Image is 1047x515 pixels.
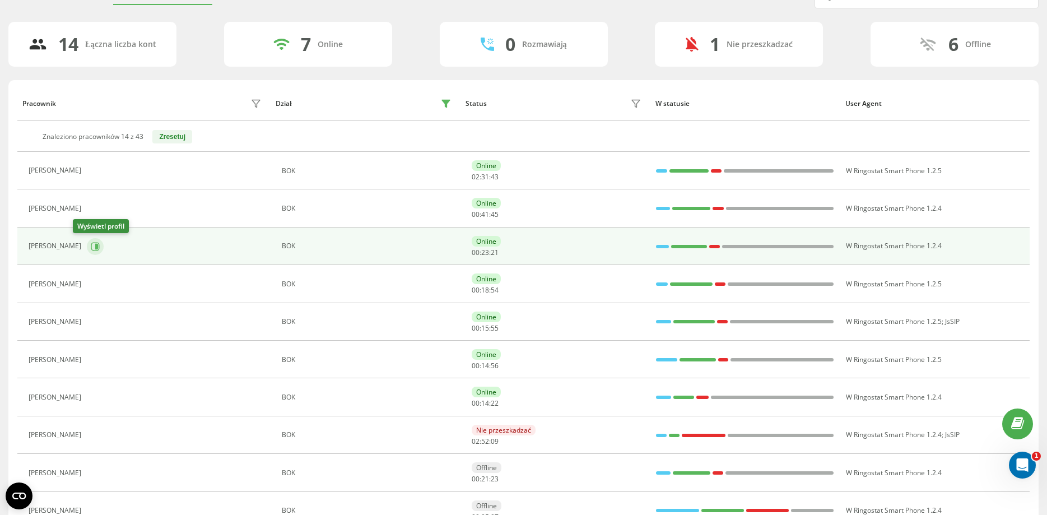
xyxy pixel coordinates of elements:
[29,242,84,250] div: [PERSON_NAME]
[481,210,489,219] span: 41
[491,398,499,408] span: 22
[846,317,942,326] span: W Ringostat Smart Phone 1.2.5
[472,286,499,294] div: : :
[472,285,480,295] span: 00
[491,437,499,446] span: 09
[6,482,32,509] button: Open CMP widget
[282,356,454,364] div: BOK
[472,312,501,322] div: Online
[481,474,489,484] span: 21
[472,173,499,181] div: : :
[655,100,835,108] div: W statusie
[282,242,454,250] div: BOK
[472,398,480,408] span: 00
[491,323,499,333] span: 55
[472,362,499,370] div: : :
[472,198,501,208] div: Online
[472,438,499,446] div: : :
[301,34,311,55] div: 7
[522,40,567,49] div: Rozmawiają
[22,100,56,108] div: Pracownik
[846,241,942,250] span: W Ringostat Smart Phone 1.2.4
[491,210,499,219] span: 45
[472,248,480,257] span: 00
[282,469,454,477] div: BOK
[85,40,156,49] div: Łączna liczba kont
[472,474,480,484] span: 00
[472,475,499,483] div: : :
[29,318,84,326] div: [PERSON_NAME]
[727,40,793,49] div: Nie przeszkadzać
[472,160,501,171] div: Online
[472,349,501,360] div: Online
[481,398,489,408] span: 14
[472,500,501,511] div: Offline
[481,437,489,446] span: 52
[472,236,501,247] div: Online
[481,361,489,370] span: 14
[282,280,454,288] div: BOK
[846,505,942,515] span: W Ringostat Smart Phone 1.2.4
[472,387,501,397] div: Online
[491,172,499,182] span: 43
[472,323,480,333] span: 00
[472,361,480,370] span: 00
[481,248,489,257] span: 23
[491,285,499,295] span: 54
[965,40,991,49] div: Offline
[472,273,501,284] div: Online
[29,166,84,174] div: [PERSON_NAME]
[481,172,489,182] span: 31
[282,318,454,326] div: BOK
[846,166,942,175] span: W Ringostat Smart Phone 1.2.5
[282,205,454,212] div: BOK
[472,249,499,257] div: : :
[466,100,487,108] div: Status
[505,34,515,55] div: 0
[491,361,499,370] span: 56
[282,507,454,514] div: BOK
[152,130,192,143] button: Zresetuj
[846,430,942,439] span: W Ringostat Smart Phone 1.2.4
[846,468,942,477] span: W Ringostat Smart Phone 1.2.4
[481,323,489,333] span: 15
[472,172,480,182] span: 02
[846,203,942,213] span: W Ringostat Smart Phone 1.2.4
[710,34,720,55] div: 1
[945,430,960,439] span: JsSIP
[282,431,454,439] div: BOK
[472,211,499,219] div: : :
[945,317,960,326] span: JsSIP
[29,393,84,401] div: [PERSON_NAME]
[29,469,84,477] div: [PERSON_NAME]
[472,437,480,446] span: 02
[282,167,454,175] div: BOK
[29,507,84,514] div: [PERSON_NAME]
[1032,452,1041,461] span: 1
[29,356,84,364] div: [PERSON_NAME]
[73,219,129,233] div: Wyświetl profil
[948,34,958,55] div: 6
[318,40,343,49] div: Online
[282,393,454,401] div: BOK
[491,248,499,257] span: 21
[472,425,536,435] div: Nie przeszkadzać
[472,210,480,219] span: 00
[29,205,84,212] div: [PERSON_NAME]
[276,100,291,108] div: Dział
[846,279,942,289] span: W Ringostat Smart Phone 1.2.5
[29,280,84,288] div: [PERSON_NAME]
[1009,452,1036,479] iframe: Intercom live chat
[43,133,143,141] div: Znaleziono pracowników 14 z 43
[481,285,489,295] span: 18
[472,400,499,407] div: : :
[472,324,499,332] div: : :
[472,462,501,473] div: Offline
[29,431,84,439] div: [PERSON_NAME]
[846,392,942,402] span: W Ringostat Smart Phone 1.2.4
[491,474,499,484] span: 23
[846,355,942,364] span: W Ringostat Smart Phone 1.2.5
[845,100,1025,108] div: User Agent
[58,34,78,55] div: 14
